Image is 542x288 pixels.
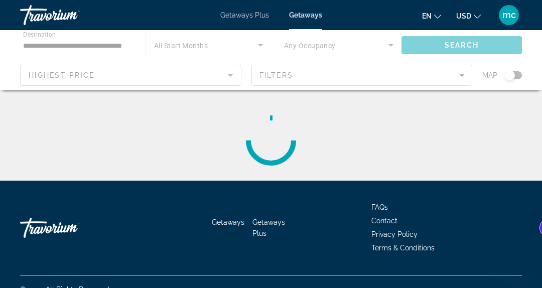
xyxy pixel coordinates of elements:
[212,218,244,226] a: Getaways
[371,217,397,225] a: Contact
[20,213,120,243] a: Go Home
[289,11,322,19] a: Getaways
[252,218,285,237] a: Getaways Plus
[371,230,418,238] a: Privacy Policy
[496,5,522,26] button: User Menu
[422,9,441,23] button: Change language
[502,248,534,280] iframe: Button to launch messaging window
[371,203,388,211] a: FAQs
[371,244,435,252] a: Terms & Conditions
[502,10,516,20] span: mc
[220,11,269,19] a: Getaways Plus
[422,12,432,20] span: en
[456,12,471,20] span: USD
[456,9,481,23] button: Change currency
[20,2,120,28] a: Travorium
